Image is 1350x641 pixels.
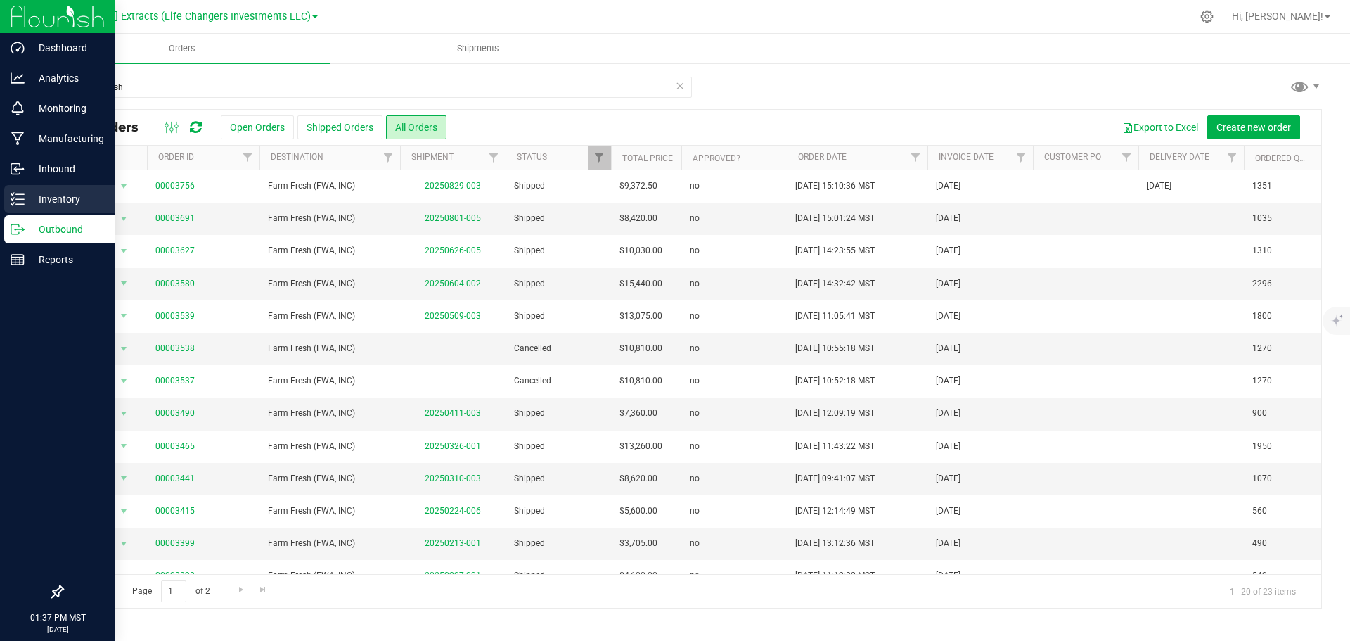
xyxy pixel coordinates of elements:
[25,130,109,147] p: Manufacturing
[936,537,960,550] span: [DATE]
[425,506,481,516] a: 20250224-006
[936,277,960,291] span: [DATE]
[1150,152,1209,162] a: Delivery Date
[795,212,875,225] span: [DATE] 15:01:24 MST
[936,504,960,518] span: [DATE]
[514,569,603,583] span: Shipped
[268,407,392,420] span: Farm Fresh (FWA, INC)
[11,41,25,55] inline-svg: Dashboard
[514,212,603,225] span: Shipped
[795,277,875,291] span: [DATE] 14:32:42 MST
[514,440,603,453] span: Shipped
[619,179,657,193] span: $9,372.50
[690,342,700,355] span: no
[795,374,875,388] span: [DATE] 10:52:18 MST
[514,342,603,355] span: Cancelled
[1252,212,1272,225] span: 1035
[150,42,214,55] span: Orders
[62,77,692,98] input: Search Order ID, Destination, Customer PO...
[619,440,662,453] span: $13,260.00
[936,310,960,323] span: [DATE]
[1113,115,1207,139] button: Export to Excel
[155,244,195,258] a: 00003627
[297,115,382,139] button: Shipped Orders
[619,569,657,583] span: $4,600.00
[115,339,133,359] span: select
[25,70,109,87] p: Analytics
[936,212,960,225] span: [DATE]
[690,569,700,583] span: no
[25,221,109,238] p: Outbound
[798,152,847,162] a: Order Date
[514,277,603,291] span: Shipped
[936,342,960,355] span: [DATE]
[425,538,481,548] a: 20250213-001
[268,374,392,388] span: Farm Fresh (FWA, INC)
[690,504,700,518] span: no
[268,537,392,550] span: Farm Fresh (FWA, INC)
[115,177,133,196] span: select
[11,222,25,236] inline-svg: Outbound
[25,251,109,268] p: Reports
[514,504,603,518] span: Shipped
[115,274,133,293] span: select
[155,504,195,518] a: 00003415
[517,152,547,162] a: Status
[268,310,392,323] span: Farm Fresh (FWA, INC)
[6,611,109,624] p: 01:37 PM MST
[1252,310,1272,323] span: 1800
[690,244,700,258] span: no
[1219,580,1307,602] span: 1 - 20 of 23 items
[514,537,603,550] span: Shipped
[1252,277,1272,291] span: 2296
[1010,146,1033,170] a: Filter
[1115,146,1138,170] a: Filter
[11,101,25,115] inline-svg: Monitoring
[1216,122,1291,133] span: Create new order
[25,191,109,208] p: Inventory
[155,569,195,583] a: 00003393
[795,407,875,420] span: [DATE] 12:09:19 MST
[161,580,186,602] input: 1
[1252,342,1272,355] span: 1270
[115,372,133,391] span: select
[619,374,662,388] span: $10,810.00
[425,571,481,580] a: 20250207-001
[425,311,481,321] a: 20250509-003
[268,569,392,583] span: Farm Fresh (FWA, INC)
[253,580,274,599] a: Go to the last page
[619,310,662,323] span: $13,075.00
[514,310,603,323] span: Shipped
[25,100,109,117] p: Monitoring
[1252,179,1272,193] span: 1351
[693,153,740,163] a: Approved?
[268,212,392,225] span: Farm Fresh (FWA, INC)
[155,440,195,453] a: 00003465
[155,212,195,225] a: 00003691
[425,246,481,255] a: 20250626-005
[115,209,133,229] span: select
[268,277,392,291] span: Farm Fresh (FWA, INC)
[936,374,960,388] span: [DATE]
[120,580,221,602] span: Page of 2
[425,408,481,418] a: 20250411-003
[115,502,133,521] span: select
[41,11,311,23] span: [PERSON_NAME] Extracts (Life Changers Investments LLC)
[11,192,25,206] inline-svg: Inventory
[619,537,657,550] span: $3,705.00
[1252,537,1267,550] span: 490
[115,566,133,586] span: select
[690,472,700,485] span: no
[588,146,611,170] a: Filter
[936,244,960,258] span: [DATE]
[268,179,392,193] span: Farm Fresh (FWA, INC)
[11,253,25,267] inline-svg: Reports
[690,310,700,323] span: no
[619,277,662,291] span: $15,440.00
[795,504,875,518] span: [DATE] 12:14:49 MST
[34,34,330,63] a: Orders
[1207,115,1300,139] button: Create new order
[795,537,875,550] span: [DATE] 13:12:36 MST
[690,212,700,225] span: no
[1252,407,1267,420] span: 900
